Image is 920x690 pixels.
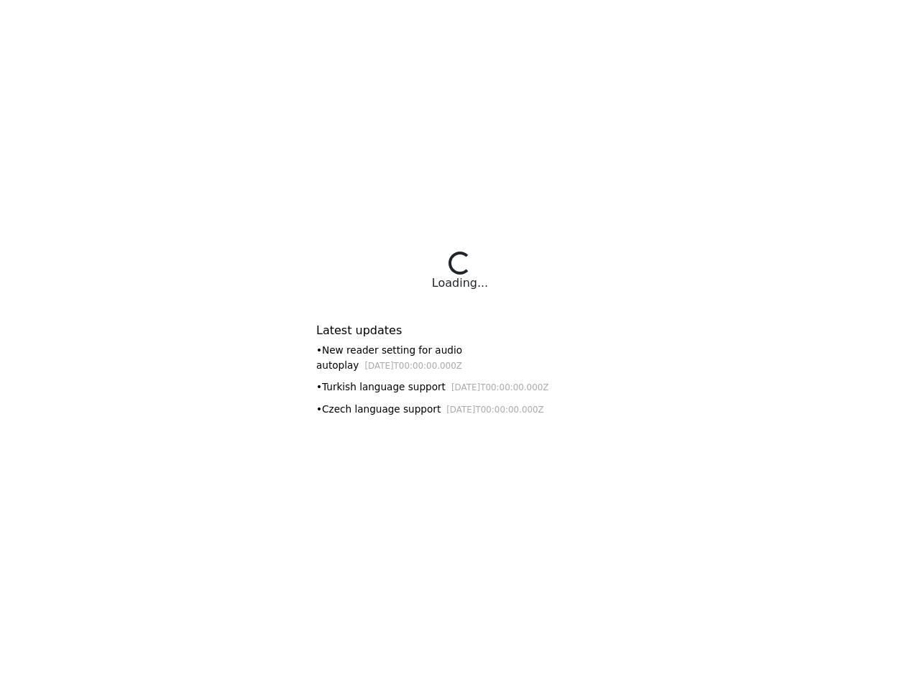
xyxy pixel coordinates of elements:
small: [DATE]T00:00:00.000Z [446,405,544,415]
small: [DATE]T00:00:00.000Z [364,361,462,371]
small: [DATE]T00:00:00.000Z [451,382,549,392]
h6: Latest updates [316,323,604,337]
div: • Turkish language support [316,379,604,395]
div: Loading... [432,275,488,292]
div: • New reader setting for audio autoplay [316,343,604,372]
div: • Czech language support [316,402,604,417]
